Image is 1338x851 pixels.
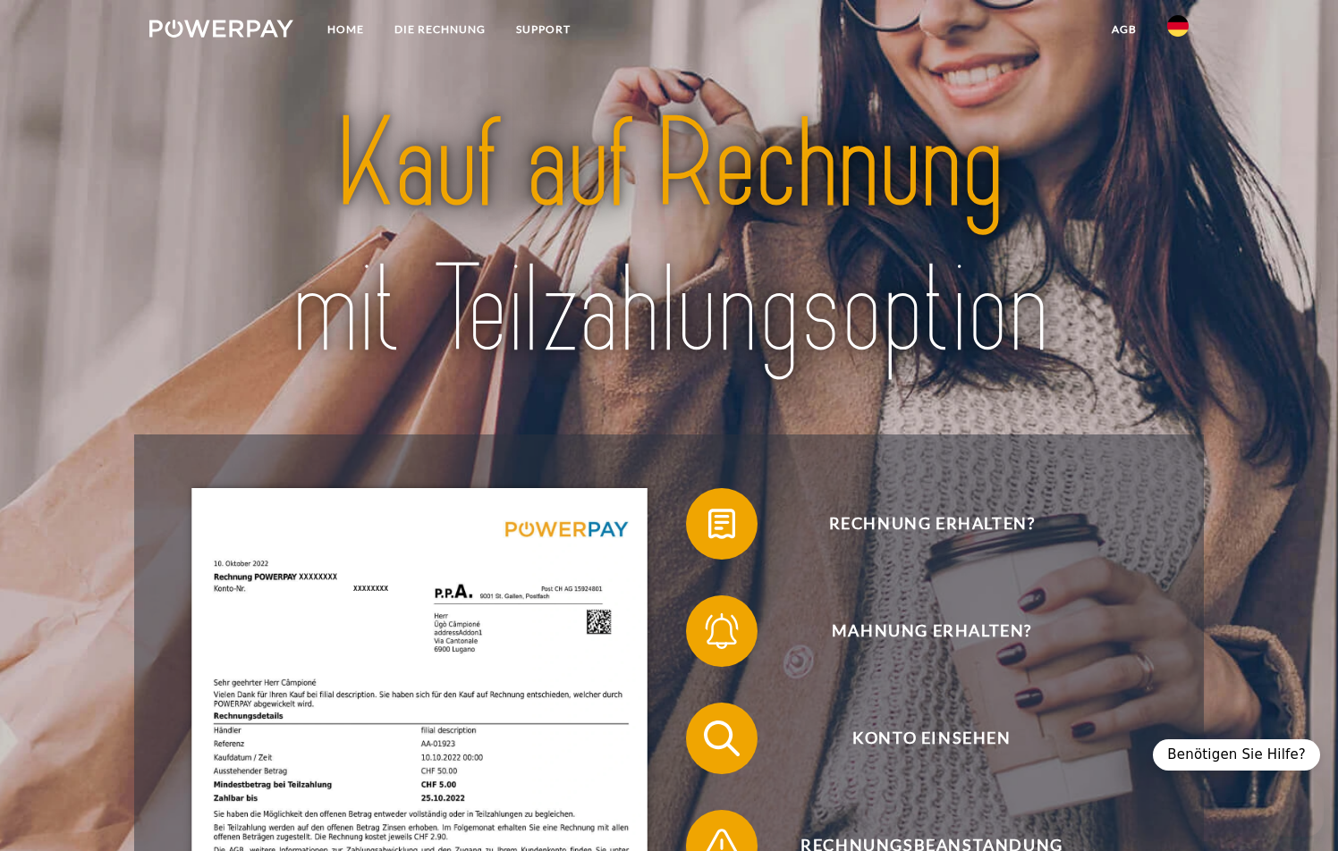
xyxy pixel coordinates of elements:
button: Mahnung erhalten? [686,595,1151,667]
a: agb [1097,13,1152,46]
a: SUPPORT [501,13,586,46]
img: title-powerpay_de.svg [200,85,1138,391]
span: Mahnung erhalten? [713,595,1151,667]
img: logo-powerpay-white.svg [149,20,293,38]
iframe: Schaltfläche zum Öffnen des Messaging-Fensters [1266,779,1324,837]
a: DIE RECHNUNG [379,13,501,46]
img: de [1167,15,1189,37]
button: Konto einsehen [686,703,1151,774]
button: Rechnung erhalten? [686,488,1151,560]
span: Rechnung erhalten? [713,488,1151,560]
a: Home [312,13,379,46]
span: Konto einsehen [713,703,1151,774]
img: qb_bill.svg [699,501,744,546]
div: Benötigen Sie Hilfe? [1153,739,1320,771]
img: qb_bell.svg [699,609,744,653]
img: qb_search.svg [699,716,744,761]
